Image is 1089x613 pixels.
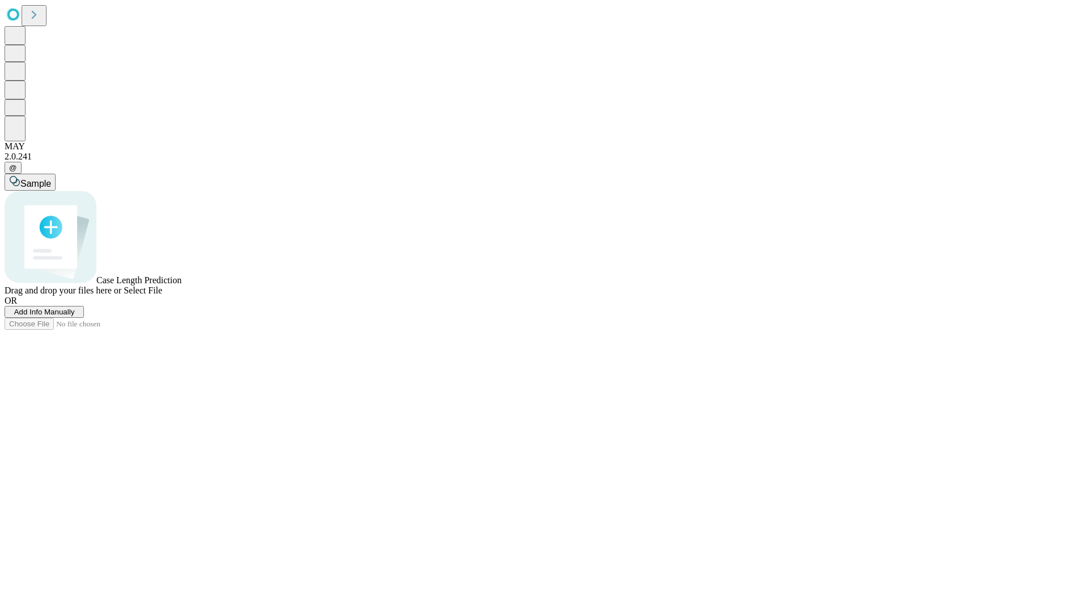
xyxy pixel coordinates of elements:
span: Case Length Prediction [96,275,181,285]
span: @ [9,163,17,172]
span: Drag and drop your files here or [5,285,121,295]
button: Add Info Manually [5,306,84,318]
span: Add Info Manually [14,308,75,316]
div: 2.0.241 [5,152,1084,162]
div: MAY [5,141,1084,152]
span: Sample [20,179,51,188]
span: OR [5,296,17,305]
button: Sample [5,174,56,191]
button: @ [5,162,22,174]
span: Select File [124,285,162,295]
